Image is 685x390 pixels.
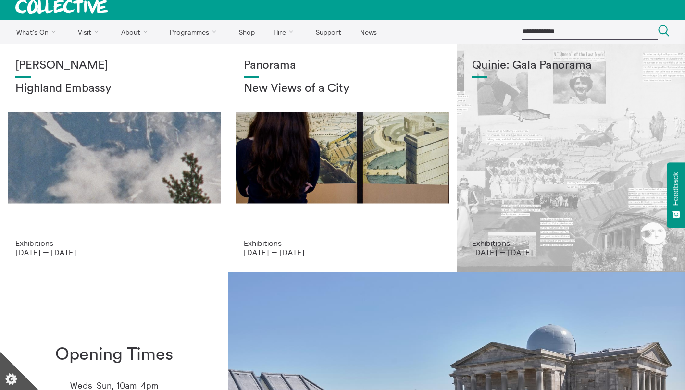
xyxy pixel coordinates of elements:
[265,20,306,44] a: Hire
[667,162,685,228] button: Feedback - Show survey
[472,248,670,256] p: [DATE] — [DATE]
[244,239,441,247] p: Exhibitions
[244,248,441,256] p: [DATE] — [DATE]
[307,20,349,44] a: Support
[472,59,670,73] h1: Quinie: Gala Panorama
[8,20,68,44] a: What's On
[244,82,441,96] h2: New Views of a City
[15,82,213,96] h2: Highland Embassy
[55,345,173,365] h1: Opening Times
[162,20,229,44] a: Programmes
[15,248,213,256] p: [DATE] — [DATE]
[70,20,111,44] a: Visit
[457,44,685,272] a: Josie Vallely Quinie: Gala Panorama Exhibitions [DATE] — [DATE]
[244,59,441,73] h1: Panorama
[472,239,670,247] p: Exhibitions
[112,20,160,44] a: About
[672,172,680,206] span: Feedback
[230,20,263,44] a: Shop
[351,20,385,44] a: News
[15,239,213,247] p: Exhibitions
[228,44,457,272] a: Collective Panorama June 2025 small file 8 Panorama New Views of a City Exhibitions [DATE] — [DATE]
[15,59,213,73] h1: [PERSON_NAME]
